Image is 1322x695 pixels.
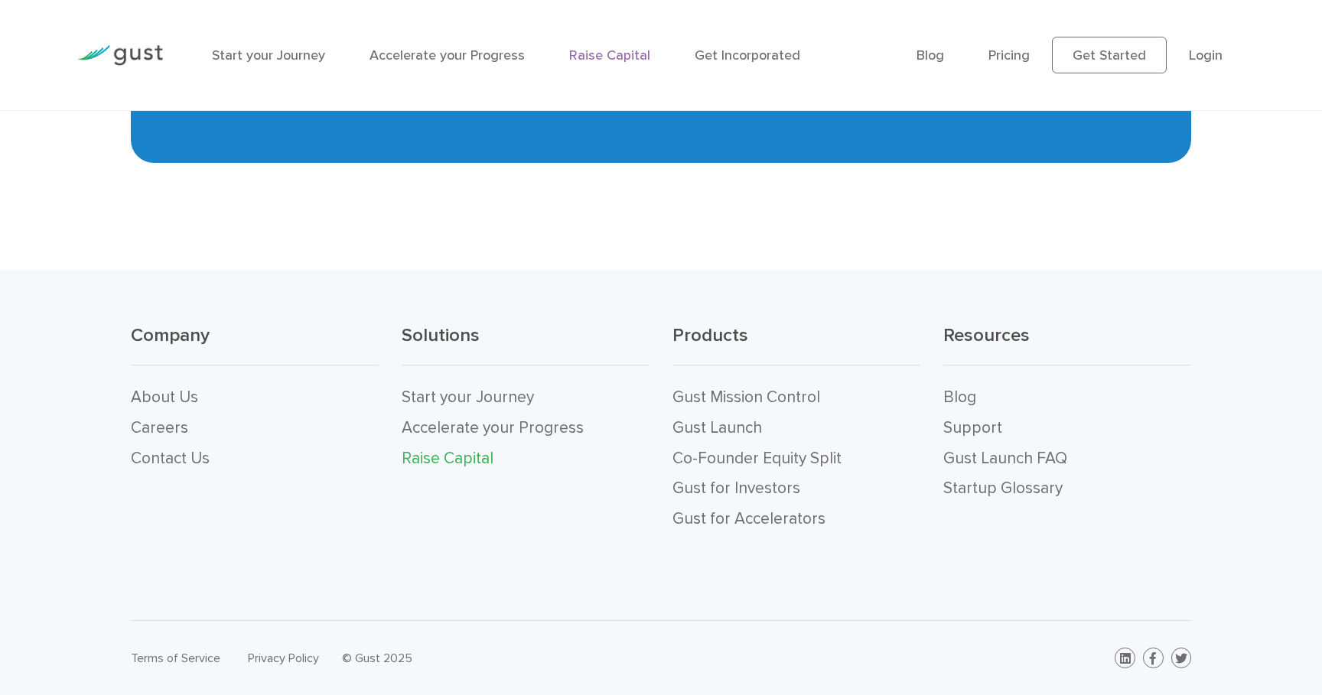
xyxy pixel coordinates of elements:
a: Accelerate your Progress [370,47,525,63]
a: Terms of Service [131,651,220,665]
a: Get Started [1052,37,1167,73]
a: Gust Mission Control [672,388,820,407]
h3: Company [131,323,379,365]
div: © Gust 2025 [342,648,650,669]
img: Gust Logo [77,45,163,66]
a: Privacy Policy [248,651,319,665]
a: Startup Glossary [943,479,1063,498]
a: Gust Launch FAQ [943,449,1067,468]
a: Contact Us [131,449,210,468]
a: Co-Founder Equity Split [672,449,842,468]
a: Support [943,418,1002,437]
a: Gust for Investors [672,479,800,498]
a: Get Incorporated [695,47,800,63]
h3: Solutions [402,323,650,365]
a: Start your Journey [402,388,534,407]
a: Accelerate your Progress [402,418,584,437]
a: Blog [917,47,944,63]
a: Gust Launch [672,418,762,437]
h3: Products [672,323,920,365]
a: Raise Capital [402,449,493,468]
a: Login [1189,47,1223,63]
a: Gust for Accelerators [672,509,825,528]
a: Start your Journey [212,47,325,63]
a: Blog [943,388,976,407]
a: Raise Capital [569,47,650,63]
a: About Us [131,388,198,407]
a: Careers [131,418,188,437]
a: Pricing [988,47,1030,63]
h3: Resources [943,323,1191,365]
